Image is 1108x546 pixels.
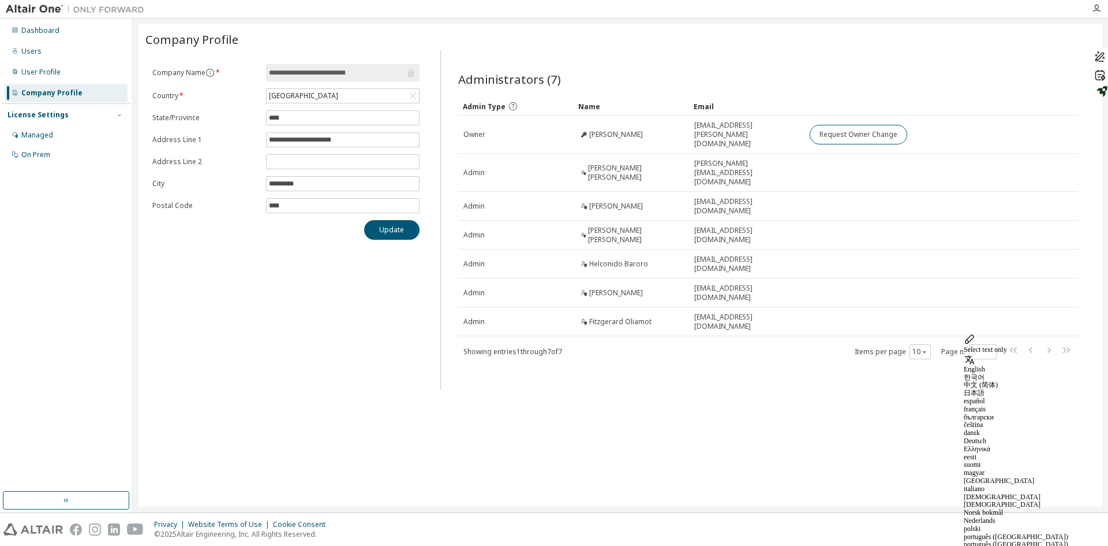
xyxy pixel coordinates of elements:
div: Website Terms of Use [188,520,273,529]
div: magyar [964,469,1068,477]
img: linkedin.svg [108,523,120,536]
div: Privacy [154,520,188,529]
span: Items per page [855,344,931,359]
span: Admin [463,288,485,298]
label: Address Line 1 [152,135,259,144]
div: dansk [964,429,1068,437]
span: [PERSON_NAME] [PERSON_NAME] [588,164,684,182]
label: City [152,179,259,188]
div: Select text only [964,346,1068,354]
div: eesti [964,454,1068,462]
span: Company Profile [145,31,238,47]
span: Fitzgerard Oliamot [589,317,652,326]
div: [GEOGRAPHIC_DATA] [267,89,419,103]
div: English [964,366,1068,374]
span: [EMAIL_ADDRESS][DOMAIN_NAME] [694,313,799,331]
div: Dashboard [21,26,59,35]
span: Administrators (7) [458,71,561,87]
span: [EMAIL_ADDRESS][DOMAIN_NAME] [694,226,799,244]
button: 10 [912,347,928,356]
div: [DEMOGRAPHIC_DATA] [964,501,1068,509]
label: Address Line 2 [152,157,259,166]
img: youtube.svg [127,523,144,536]
img: instagram.svg [89,523,101,536]
span: Showing entries 1 through 7 of 7 [463,347,562,356]
p: © 2025 Altair Engineering, Inc. All Rights Reserved. [154,529,332,539]
span: Admin Type [463,102,506,112]
span: [PERSON_NAME][EMAIL_ADDRESS][DOMAIN_NAME] [694,159,799,187]
div: License Settings [8,110,69,120]
span: Admin [463,259,485,269]
div: Users [21,47,42,56]
div: 한국어 [964,374,1068,382]
span: [PERSON_NAME] [589,288,643,298]
label: State/Province [152,113,259,122]
label: Postal Code [152,201,259,210]
div: español [964,398,1068,406]
span: Admin [463,168,485,177]
div: User Profile [21,68,61,77]
div: Nederlands [964,517,1068,525]
div: български [964,414,1068,422]
div: 中文 (简体) [964,381,1068,389]
span: [EMAIL_ADDRESS][DOMAIN_NAME] [694,197,799,216]
label: Country [152,91,259,101]
img: Altair One [6,3,150,15]
span: [PERSON_NAME] [589,130,643,139]
div: Email [694,97,800,116]
div: Managed [21,131,53,140]
span: [PERSON_NAME] [PERSON_NAME] [588,226,684,244]
span: Admin [463,202,485,211]
div: [GEOGRAPHIC_DATA] [267,90,340,102]
div: [DEMOGRAPHIC_DATA] [964,493,1068,502]
span: [EMAIL_ADDRESS][DOMAIN_NAME] [694,284,799,302]
div: polski [964,525,1068,533]
label: Company Name [152,68,259,77]
button: information [205,68,215,77]
img: facebook.svg [70,523,82,536]
div: On Prem [21,150,50,159]
div: Company Profile [21,88,83,98]
button: Update [364,220,420,240]
div: Deutsch [964,437,1068,445]
div: [GEOGRAPHIC_DATA] [964,477,1068,485]
span: Helconido Baroro [589,259,648,269]
div: suomi [964,461,1068,469]
span: Admin [463,317,485,326]
span: [EMAIL_ADDRESS][DOMAIN_NAME] [694,255,799,273]
div: Cookie Consent [273,520,332,529]
img: altair_logo.svg [3,523,63,536]
span: [PERSON_NAME] [589,202,643,211]
div: français [964,406,1068,414]
div: italiano [964,485,1068,493]
div: português ([GEOGRAPHIC_DATA]) [964,533,1068,541]
div: 日本語 [964,389,1068,398]
span: Page n. [941,344,997,359]
button: Request Owner Change [810,125,907,144]
span: Admin [463,231,485,240]
div: čeština [964,421,1068,429]
span: Owner [463,130,485,139]
span: [EMAIL_ADDRESS][PERSON_NAME][DOMAIN_NAME] [694,121,799,148]
div: Norsk bokmål [964,509,1068,517]
div: Name [578,97,684,116]
div: Ελληνικά [964,445,1068,454]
